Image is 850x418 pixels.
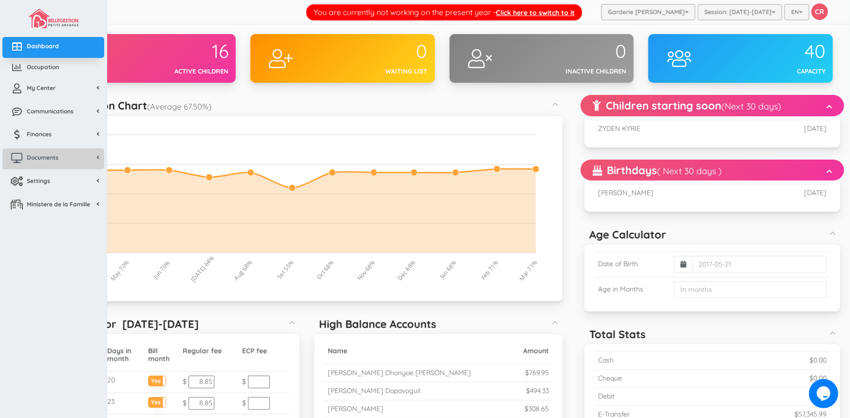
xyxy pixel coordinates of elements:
[526,386,549,395] small: $494.33
[149,376,166,383] label: Yes
[183,377,187,386] span: $
[515,347,549,355] h5: Amount
[103,393,144,415] td: 23
[27,84,56,92] span: My Center
[2,79,104,100] a: My Center
[692,256,827,273] input: 2017-05-21
[2,172,104,193] a: Settings
[27,200,90,208] span: Ministere de la Famille
[712,388,831,406] td: $0.00
[809,379,840,408] iframe: chat widget
[27,130,52,138] span: Finances
[27,42,59,50] span: Dashboard
[319,318,436,330] h5: High Balance Accounts
[674,281,827,298] input: In months
[328,386,420,395] small: [PERSON_NAME] Dopavoguil
[589,328,646,340] h5: Total Stats
[657,165,722,177] small: ( Next 30 days )
[315,259,336,281] tspan: Oct 68%
[594,370,712,388] td: Cheque
[242,377,246,386] span: $
[594,184,754,201] td: [PERSON_NAME]
[718,67,826,76] div: Capacity
[107,347,140,363] h5: Days in month
[319,67,428,76] div: Waiting list
[712,370,831,388] td: $0.00
[594,352,712,370] td: Cash
[594,120,742,137] td: ZYDEN KYRIE
[328,347,507,355] h5: Name
[754,184,831,201] td: [DATE]
[27,107,74,115] span: Communications
[525,368,549,377] small: $769.95
[328,368,471,377] small: [PERSON_NAME] Dhonyoe [PERSON_NAME]
[2,102,104,123] a: Communications
[232,258,254,282] tspan: Aug 68%
[518,41,627,62] div: 0
[2,125,104,146] a: Finances
[396,258,418,282] tspan: Dec 68%
[120,67,228,76] div: Active children
[151,259,172,281] tspan: Jun 70%
[594,252,670,277] td: Date of Birth
[120,41,228,62] div: 16
[593,100,781,111] h5: Children starting soon
[525,404,549,413] small: $308.65
[242,399,246,407] span: $
[718,41,826,62] div: 40
[56,100,211,111] h5: Occupation Chart
[189,254,216,284] tspan: [DATE] 64%
[589,229,666,240] h5: Age Calculator
[593,164,722,176] h5: Birthdays
[2,148,104,169] a: Documents
[27,63,59,71] span: Occupation
[28,9,78,28] img: image
[356,259,378,282] tspan: Nov 68%
[2,58,104,79] a: Occupation
[712,352,831,370] td: $0.00
[518,67,627,76] div: Inactive children
[2,37,104,58] a: Dashboard
[275,258,296,280] tspan: Set 55%
[479,259,500,282] tspan: Feb 71%
[149,398,166,405] label: Yes
[2,195,104,216] a: Ministere de la Famille
[183,347,234,355] h5: Regular fee
[594,388,712,406] td: Debit
[103,372,144,393] td: 20
[56,318,199,330] h5: Invoices for [DATE]-[DATE]
[183,399,187,407] span: $
[594,277,670,302] td: Age in Months
[517,258,539,282] tspan: Mar 71%
[438,259,458,281] tspan: Jan 68%
[319,41,428,62] div: 0
[742,120,831,137] td: [DATE]
[242,347,286,355] h5: ECP fee
[148,347,175,363] h5: Bill month
[27,153,58,162] span: Documents
[27,177,50,185] span: Settings
[109,258,131,283] tspan: May 70%
[328,404,383,413] small: [PERSON_NAME]
[721,101,781,112] small: (Next 30 days)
